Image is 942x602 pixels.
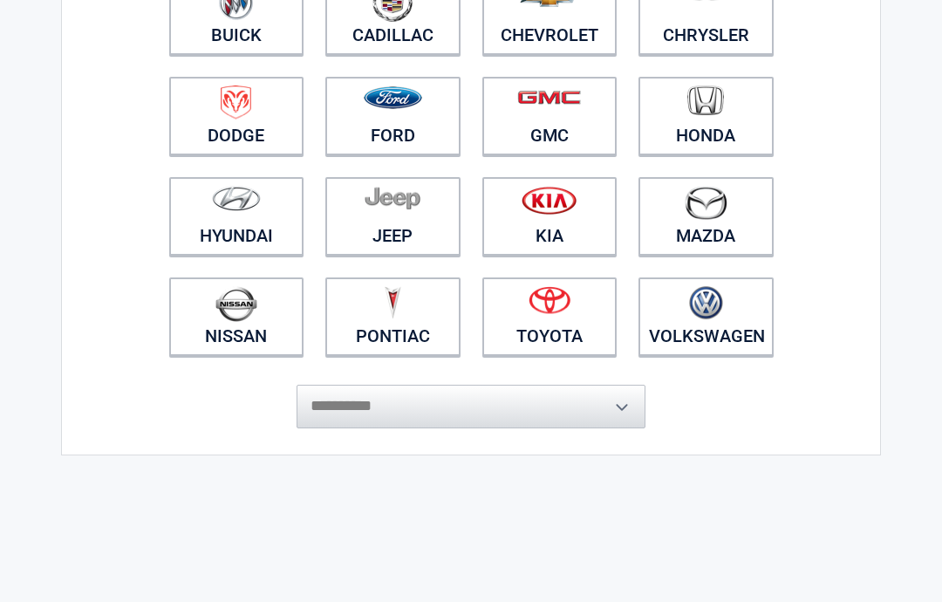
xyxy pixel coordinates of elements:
img: ford [364,86,422,109]
img: honda [687,86,724,116]
a: Dodge [169,77,304,155]
img: jeep [365,186,420,210]
a: Toyota [482,277,618,356]
a: Hyundai [169,177,304,256]
img: mazda [684,186,727,220]
a: Kia [482,177,618,256]
a: Volkswagen [638,277,774,356]
img: volkswagen [689,286,723,320]
a: Pontiac [325,277,461,356]
img: hyundai [212,186,261,211]
img: toyota [529,286,570,314]
a: Mazda [638,177,774,256]
a: Honda [638,77,774,155]
img: pontiac [384,286,401,319]
a: Ford [325,77,461,155]
a: Nissan [169,277,304,356]
img: nissan [215,286,257,322]
a: GMC [482,77,618,155]
img: gmc [517,90,581,105]
img: kia [522,186,577,215]
img: dodge [221,86,251,120]
a: Jeep [325,177,461,256]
